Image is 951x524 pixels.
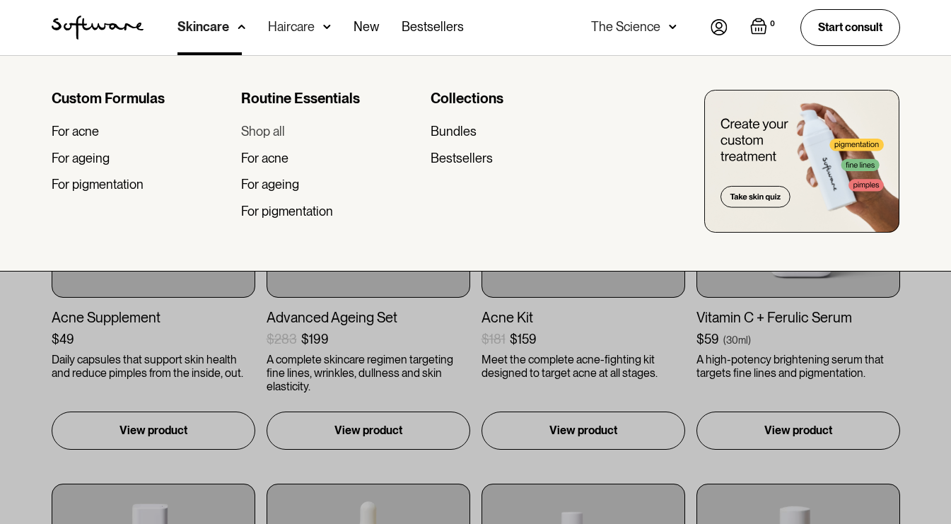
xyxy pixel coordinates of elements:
[177,20,229,34] div: Skincare
[241,124,419,139] a: Shop all
[750,18,778,37] a: Open empty cart
[52,124,230,139] a: For acne
[241,177,299,192] div: For ageing
[241,204,333,219] div: For pigmentation
[431,124,477,139] div: Bundles
[241,151,419,166] a: For acne
[431,124,609,139] a: Bundles
[52,177,144,192] div: For pigmentation
[241,151,288,166] div: For acne
[238,20,245,34] img: arrow down
[52,16,144,40] a: home
[241,124,285,139] div: Shop all
[52,151,230,166] a: For ageing
[800,9,900,45] a: Start consult
[52,177,230,192] a: For pigmentation
[52,90,230,107] div: Custom Formulas
[268,20,315,34] div: Haircare
[52,151,110,166] div: For ageing
[52,16,144,40] img: Software Logo
[767,18,778,30] div: 0
[591,20,660,34] div: The Science
[431,151,609,166] a: Bestsellers
[52,124,99,139] div: For acne
[241,204,419,219] a: For pigmentation
[431,151,493,166] div: Bestsellers
[323,20,331,34] img: arrow down
[431,90,609,107] div: Collections
[704,90,899,233] img: create you custom treatment bottle
[241,90,419,107] div: Routine Essentials
[241,177,419,192] a: For ageing
[669,20,677,34] img: arrow down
